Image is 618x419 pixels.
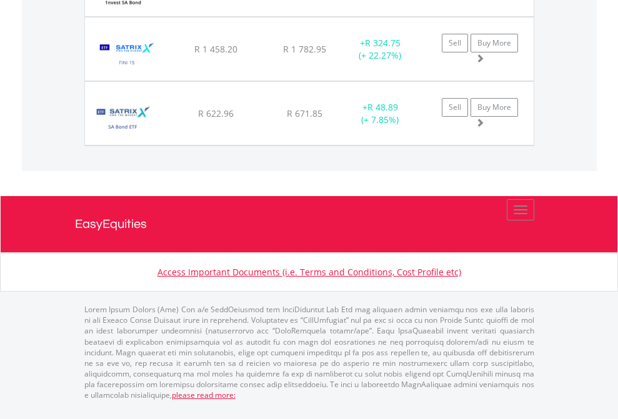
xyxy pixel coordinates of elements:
[365,37,401,49] span: R 324.75
[157,266,461,278] a: Access Important Documents (i.e. Terms and Conditions, Cost Profile etc)
[442,34,468,52] a: Sell
[75,196,544,252] a: EasyEquities
[367,101,398,113] span: R 48.89
[442,98,468,117] a: Sell
[283,43,326,55] span: R 1 782.95
[341,101,419,126] div: + (+ 7.85%)
[91,33,163,77] img: TFSA.STXFIN.png
[194,43,237,55] span: R 1 458.20
[84,304,534,400] p: Lorem Ipsum Dolors (Ame) Con a/e SeddOeiusmod tem InciDiduntut Lab Etd mag aliquaen admin veniamq...
[198,107,234,119] span: R 622.96
[471,98,518,117] a: Buy More
[172,390,236,400] a: please read more:
[471,34,518,52] a: Buy More
[287,107,322,119] span: R 671.85
[91,97,154,142] img: TFSA.STXGOV.png
[341,37,419,62] div: + (+ 22.27%)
